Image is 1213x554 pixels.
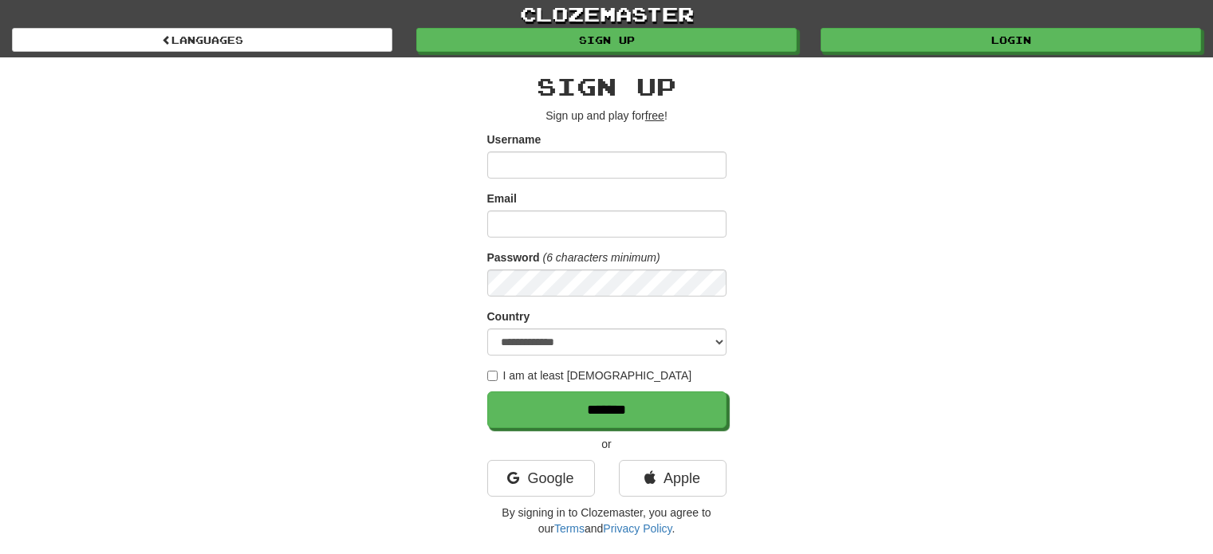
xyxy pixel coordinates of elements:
[619,460,727,497] a: Apple
[487,73,727,100] h2: Sign up
[543,251,660,264] em: (6 characters minimum)
[12,28,392,52] a: Languages
[416,28,797,52] a: Sign up
[554,522,585,535] a: Terms
[487,436,727,452] p: or
[487,371,498,381] input: I am at least [DEMOGRAPHIC_DATA]
[603,522,671,535] a: Privacy Policy
[487,308,530,324] label: Country
[487,460,595,497] a: Google
[487,367,692,383] label: I am at least [DEMOGRAPHIC_DATA]
[487,505,727,536] p: By signing in to Clozemaster, you agree to our and .
[487,132,542,147] label: Username
[487,249,540,265] label: Password
[645,109,664,122] u: free
[821,28,1201,52] a: Login
[487,108,727,124] p: Sign up and play for !
[487,191,517,206] label: Email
